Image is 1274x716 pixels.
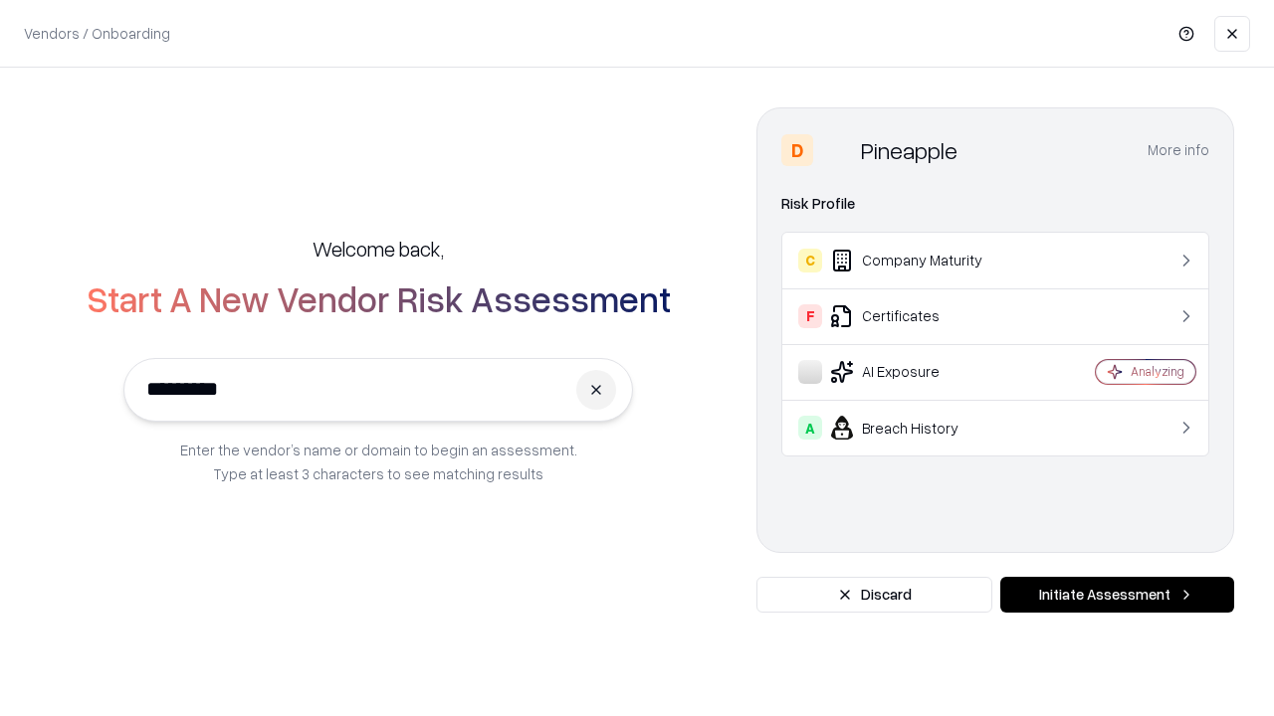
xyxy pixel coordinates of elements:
[781,192,1209,216] div: Risk Profile
[313,235,444,263] h5: Welcome back,
[798,304,822,328] div: F
[798,416,822,440] div: A
[798,360,1036,384] div: AI Exposure
[1131,363,1184,380] div: Analyzing
[798,249,822,272] div: C
[861,134,957,166] div: Pineapple
[821,134,853,166] img: Pineapple
[798,304,1036,328] div: Certificates
[756,577,992,613] button: Discard
[87,278,671,318] h2: Start A New Vendor Risk Assessment
[798,416,1036,440] div: Breach History
[24,23,170,44] p: Vendors / Onboarding
[180,438,577,485] p: Enter the vendor’s name or domain to begin an assessment. Type at least 3 characters to see match...
[781,134,813,166] div: D
[798,249,1036,272] div: Company Maturity
[1000,577,1234,613] button: Initiate Assessment
[1148,132,1209,168] button: More info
